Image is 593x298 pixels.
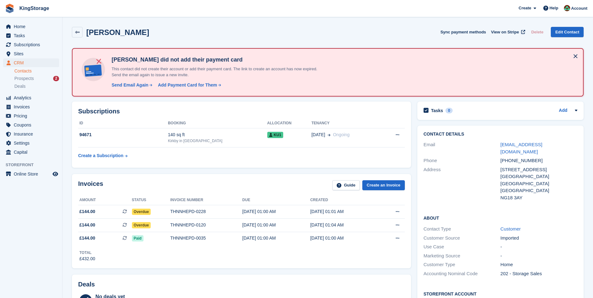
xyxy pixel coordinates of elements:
[79,250,95,256] div: Total
[53,76,59,81] div: 2
[424,226,500,233] div: Contact Type
[362,180,405,191] a: Create an Invoice
[500,226,521,231] a: Customer
[310,208,378,215] div: [DATE] 01:01 AM
[170,208,242,215] div: THNNHEPD-0228
[332,180,360,191] a: Guide
[424,270,500,277] div: Accounting Nominal Code
[14,170,51,178] span: Online Store
[424,215,577,221] h2: About
[78,108,405,115] h2: Subscriptions
[311,118,381,128] th: Tenancy
[14,121,51,129] span: Coupons
[550,5,558,11] span: Help
[155,82,222,88] a: Add Payment Card for Them
[14,102,51,111] span: Invoices
[14,93,51,102] span: Analytics
[242,208,310,215] div: [DATE] 01:00 AM
[424,157,500,164] div: Phone
[310,235,378,241] div: [DATE] 01:00 AM
[242,235,310,241] div: [DATE] 01:00 AM
[431,108,443,113] h2: Tasks
[551,27,584,37] a: Edit Contact
[168,132,267,138] div: 140 sq ft
[168,118,267,128] th: Booking
[424,243,500,251] div: Use Case
[491,29,519,35] span: View on Stripe
[14,130,51,138] span: Insurance
[170,235,242,241] div: THNNHEPD-0035
[14,139,51,147] span: Settings
[170,195,242,205] th: Invoice number
[132,235,143,241] span: Paid
[424,235,500,242] div: Customer Source
[267,118,312,128] th: Allocation
[500,166,577,173] div: [STREET_ADDRESS]
[242,222,310,228] div: [DATE] 01:00 AM
[109,66,328,78] p: This contact did not create their account or add their payment card. The link to create an accoun...
[3,170,59,178] a: menu
[333,132,349,137] span: Ongoing
[3,49,59,58] a: menu
[500,157,577,164] div: [PHONE_NUMBER]
[170,222,242,228] div: THNNHEPD-0120
[3,112,59,120] a: menu
[3,148,59,156] a: menu
[52,170,59,178] a: Preview store
[14,49,51,58] span: Sites
[14,83,26,89] span: Deals
[79,235,95,241] span: £144.00
[132,222,151,228] span: Overdue
[78,118,168,128] th: ID
[3,121,59,129] a: menu
[424,291,577,297] h2: Storefront Account
[310,222,378,228] div: [DATE] 01:04 AM
[3,58,59,67] a: menu
[79,222,95,228] span: £144.00
[440,27,486,37] button: Sync payment methods
[14,58,51,67] span: CRM
[14,148,51,156] span: Capital
[559,107,567,114] a: Add
[78,150,128,161] a: Create a Subscription
[310,195,378,205] th: Created
[132,195,170,205] th: Status
[500,173,577,180] div: [GEOGRAPHIC_DATA]
[3,31,59,40] a: menu
[79,256,95,262] div: £432.00
[3,40,59,49] a: menu
[500,261,577,268] div: Home
[14,22,51,31] span: Home
[78,132,168,138] div: 94671
[3,139,59,147] a: menu
[78,281,95,288] h2: Deals
[424,252,500,260] div: Marketing Source
[500,252,577,260] div: -
[14,40,51,49] span: Subscriptions
[571,5,587,12] span: Account
[564,5,570,11] img: John King
[500,270,577,277] div: 202 - Storage Sales
[80,56,107,83] img: no-card-linked-e7822e413c904bf8b177c4d89f31251c4716f9871600ec3ca5bfc59e148c83f4.svg
[3,22,59,31] a: menu
[424,261,500,268] div: Customer Type
[3,93,59,102] a: menu
[14,31,51,40] span: Tasks
[424,166,500,201] div: Address
[500,243,577,251] div: -
[500,180,577,187] div: [GEOGRAPHIC_DATA]
[132,209,151,215] span: Overdue
[14,75,59,82] a: Prospects 2
[14,76,34,82] span: Prospects
[500,235,577,242] div: Imported
[78,152,123,159] div: Create a Subscription
[242,195,310,205] th: Due
[424,132,577,137] h2: Contact Details
[109,56,328,63] h4: [PERSON_NAME] did not add their payment card
[519,5,531,11] span: Create
[6,162,62,168] span: Storefront
[500,187,577,194] div: [GEOGRAPHIC_DATA]
[5,4,14,13] img: stora-icon-8386f47178a22dfd0bd8f6a31ec36ba5ce8667c1dd55bd0f319d3a0aa187defe.svg
[3,102,59,111] a: menu
[86,28,149,37] h2: [PERSON_NAME]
